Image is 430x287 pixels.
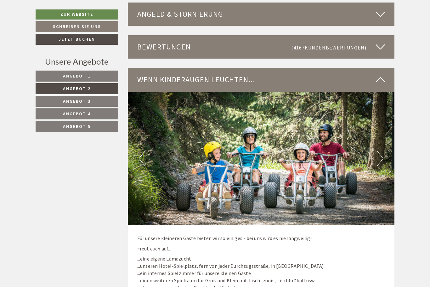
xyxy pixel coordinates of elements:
div: Bewertungen [128,35,395,59]
a: Jetzt buchen [36,34,118,45]
span: Angebot 5 [63,123,91,129]
button: Previous [139,151,145,166]
button: Next [377,151,383,166]
div: Unsere Angebote [36,56,118,67]
span: Kundenbewertungen [305,44,365,51]
div: Guten Tag, wie können wir Ihnen helfen? [5,17,103,37]
a: Schreiben Sie uns [36,21,118,32]
span: Angebot 3 [63,98,91,104]
span: Angebot 1 [63,73,91,79]
p: Für unsere kleineren Gäste bieten wir so einiges - bei uns wird es nie langweilig! [137,235,385,242]
div: Wenn Kinderaugen leuchten... [128,68,395,91]
span: Angebot 4 [63,111,91,117]
a: Zur Website [36,9,118,20]
span: Angebot 2 [63,86,91,91]
small: 14:41 [10,31,100,35]
div: [GEOGRAPHIC_DATA] [10,19,100,24]
small: (4167 ) [291,44,366,51]
div: Angeld & Stornierung [128,3,395,26]
p: Freut euch auf... [137,245,385,252]
button: Senden [210,166,248,177]
div: [DATE] [112,5,135,16]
